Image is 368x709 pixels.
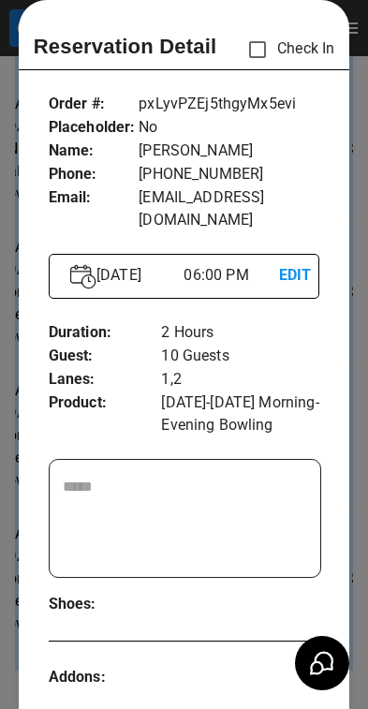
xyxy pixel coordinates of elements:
[139,93,319,116] p: pxLyvPZEj5thgyMx5evi
[238,30,334,69] p: Check In
[49,116,140,140] p: Placeholder :
[139,116,319,140] p: No
[49,186,140,210] p: Email :
[49,140,140,163] p: Name :
[89,264,184,287] p: [DATE]
[70,264,96,289] img: Vector
[49,163,140,186] p: Phone :
[49,345,162,368] p: Guest :
[139,163,319,186] p: [PHONE_NUMBER]
[161,391,319,436] p: [DATE]-[DATE] Morning-Evening Bowling
[139,140,319,163] p: [PERSON_NAME]
[49,666,116,689] p: Addons :
[161,345,319,368] p: 10 Guests
[49,93,140,116] p: Order # :
[34,31,217,62] p: Reservation Detail
[49,368,162,391] p: Lanes :
[161,321,319,345] p: 2 Hours
[49,593,116,616] p: Shoes :
[49,391,162,415] p: Product :
[184,264,279,287] p: 06:00 PM
[279,264,298,288] p: EDIT
[161,368,319,391] p: 1,2
[139,186,319,231] p: [EMAIL_ADDRESS][DOMAIN_NAME]
[49,321,162,345] p: Duration :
